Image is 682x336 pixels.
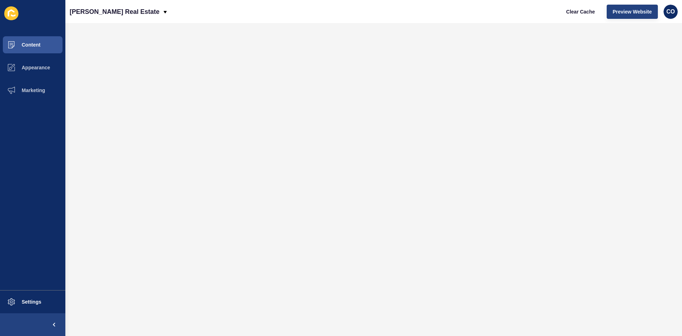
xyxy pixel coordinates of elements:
p: [PERSON_NAME] Real Estate [70,3,159,21]
span: Clear Cache [566,8,595,15]
span: Preview Website [613,8,652,15]
span: CO [666,8,675,15]
button: Clear Cache [560,5,601,19]
button: Preview Website [607,5,658,19]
